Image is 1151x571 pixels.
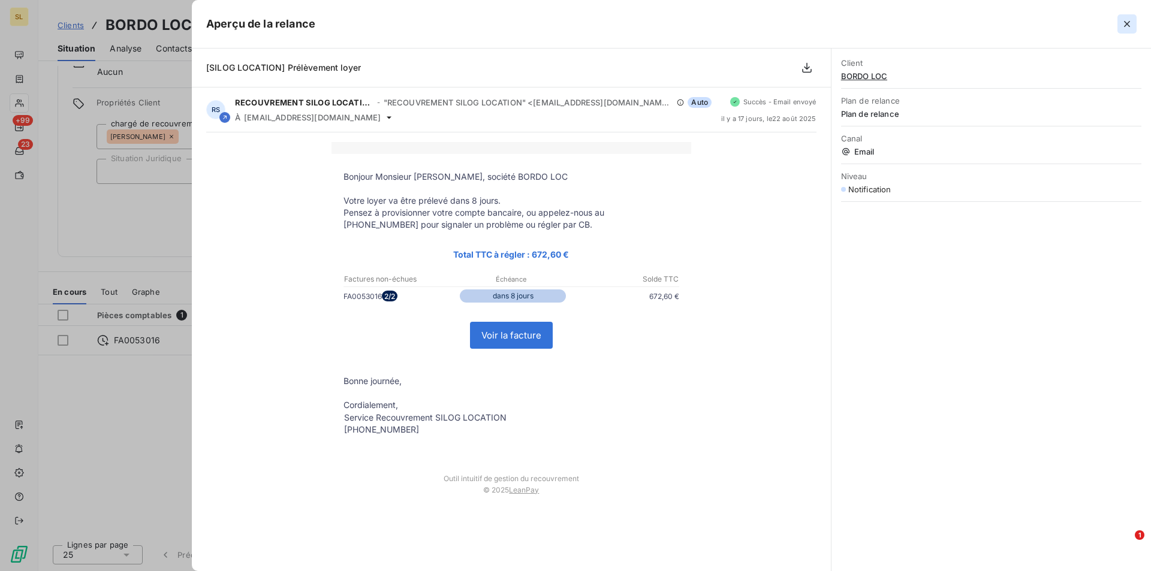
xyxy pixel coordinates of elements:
[344,424,507,436] div: [PHONE_NUMBER]
[384,98,674,107] span: "RECOUVREMENT SILOG LOCATION" <[EMAIL_ADDRESS][DOMAIN_NAME]>
[568,274,679,285] p: Solde TTC
[344,195,679,207] p: Votre loyer va être prélevé dans 8 jours.
[841,134,1141,143] span: Canal
[841,96,1141,105] span: Plan de relance
[568,290,679,303] p: 672,60 €
[841,58,1141,68] span: Client
[471,322,552,348] a: Voir la facture
[848,185,891,194] span: Notification
[344,247,679,261] p: Total TTC à régler : 672,60 €
[344,290,457,303] p: FA0053016
[344,375,679,387] p: Bonne journée,
[332,483,691,506] td: © 2025
[721,115,816,122] span: il y a 17 jours , le 22 août 2025
[332,462,691,483] td: Outil intuitif de gestion du recouvrement
[344,171,679,183] p: Bonjour Monsieur [PERSON_NAME], société BORDO LOC
[688,97,712,108] span: Auto
[841,71,1141,81] span: BORDO LOC
[456,274,567,285] p: Échéance
[460,289,566,303] p: dans 8 jours
[244,113,381,122] span: [EMAIL_ADDRESS][DOMAIN_NAME]
[235,113,240,122] span: À
[382,291,397,301] span: 2/2
[344,274,455,285] p: Factures non-échues
[206,62,361,72] span: [SILOG LOCATION] Prélèvement loyer
[235,98,373,107] span: RECOUVREMENT SILOG LOCATION
[206,100,225,119] div: RS
[841,171,1141,181] span: Niveau
[1110,530,1139,559] iframe: Intercom live chat
[377,99,380,106] span: -
[344,412,507,424] div: Service Recouvrement SILOG LOCATION
[509,485,539,494] a: LeanPay
[841,109,1141,119] span: Plan de relance
[344,207,679,231] p: Pensez à provisionner votre compte bancaire, ou appelez-nous au [PHONE_NUMBER] pour signaler un p...
[841,147,1141,156] span: Email
[743,98,816,105] span: Succès - Email envoyé
[1135,530,1144,540] span: 1
[344,399,679,411] p: Cordialement,
[206,16,315,32] h5: Aperçu de la relance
